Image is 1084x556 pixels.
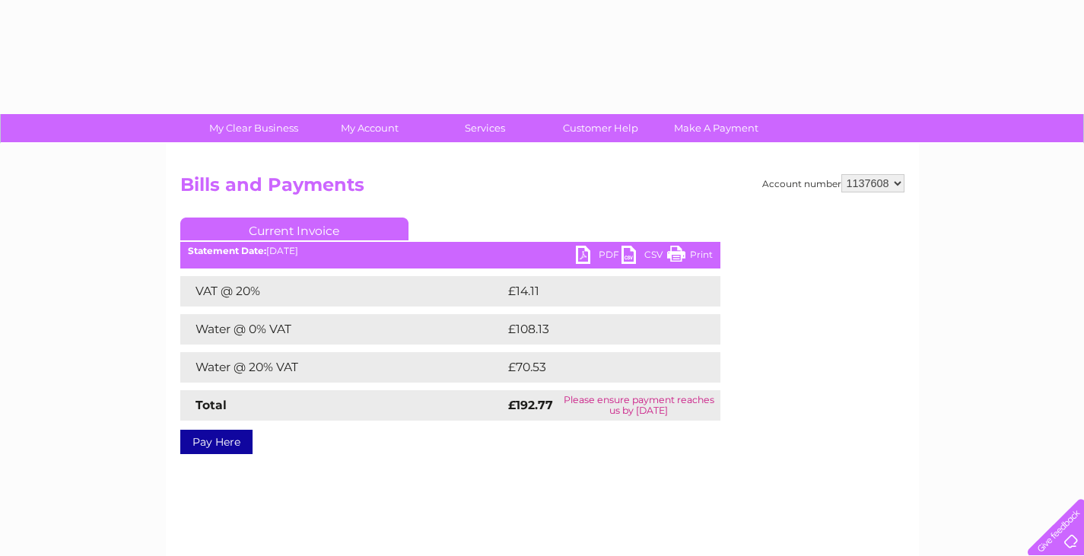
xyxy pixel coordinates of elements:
td: Water @ 20% VAT [180,352,504,383]
td: £14.11 [504,276,685,307]
a: My Account [307,114,432,142]
a: PDF [576,246,621,268]
strong: £192.77 [508,398,553,412]
div: [DATE] [180,246,720,256]
a: Services [422,114,548,142]
strong: Total [196,398,227,412]
a: Customer Help [538,114,663,142]
td: £70.53 [504,352,689,383]
a: Print [667,246,713,268]
b: Statement Date: [188,245,266,256]
div: Account number [762,174,904,192]
a: Make A Payment [653,114,779,142]
td: VAT @ 20% [180,276,504,307]
a: My Clear Business [191,114,316,142]
a: Current Invoice [180,218,408,240]
h2: Bills and Payments [180,174,904,203]
td: £108.13 [504,314,691,345]
td: Water @ 0% VAT [180,314,504,345]
a: Pay Here [180,430,253,454]
td: Please ensure payment reaches us by [DATE] [558,390,720,421]
a: CSV [621,246,667,268]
